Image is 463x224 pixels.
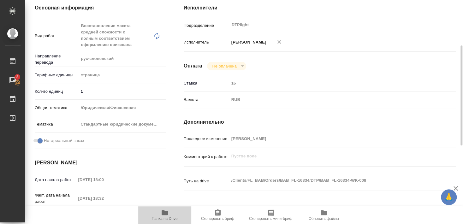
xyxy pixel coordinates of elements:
[35,121,78,127] p: Тематика
[35,159,158,167] h4: [PERSON_NAME]
[210,63,238,69] button: Не оплачена
[229,79,433,88] input: Пустое поле
[184,97,229,103] p: Валюта
[184,22,229,29] p: Подразделение
[184,62,202,70] h4: Оплата
[229,175,433,186] textarea: /Clients/FL_BAB/Orders/BAB_FL-16334/DTP/BAB_FL-16334-WK-008
[443,191,454,204] span: 🙏
[184,4,456,12] h4: Исполнители
[297,206,350,224] button: Обновить файлы
[184,39,229,45] p: Исполнитель
[152,216,178,221] span: Папка на Drive
[35,177,76,183] p: Дата начала работ
[35,4,158,12] h4: Основная информация
[76,175,131,184] input: Пустое поле
[78,70,166,80] div: страница
[78,103,166,113] div: Юридическая/Финансовая
[35,72,78,78] p: Тарифные единицы
[78,87,166,96] input: ✎ Введи что-нибудь
[207,62,246,70] div: Не оплачена
[35,88,78,95] p: Кол-во единиц
[35,105,78,111] p: Общая тематика
[78,119,166,130] div: Стандартные юридические документы, договоры, уставы
[2,72,24,88] a: 3
[229,39,266,45] p: [PERSON_NAME]
[229,134,433,143] input: Пустое поле
[35,33,78,39] p: Вид работ
[76,194,131,203] input: Пустое поле
[184,118,456,126] h4: Дополнительно
[35,192,76,205] p: Факт. дата начала работ
[35,53,78,66] p: Направление перевода
[272,35,286,49] button: Удалить исполнителя
[191,206,244,224] button: Скопировать бриф
[184,136,229,142] p: Последнее изменение
[244,206,297,224] button: Скопировать мини-бриф
[229,94,433,105] div: RUB
[184,80,229,86] p: Ставка
[441,189,457,205] button: 🙏
[184,178,229,184] p: Путь на drive
[249,216,292,221] span: Скопировать мини-бриф
[44,138,84,144] span: Нотариальный заказ
[184,154,229,160] p: Комментарий к работе
[201,216,234,221] span: Скопировать бриф
[12,74,22,80] span: 3
[308,216,339,221] span: Обновить файлы
[138,206,191,224] button: Папка на Drive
